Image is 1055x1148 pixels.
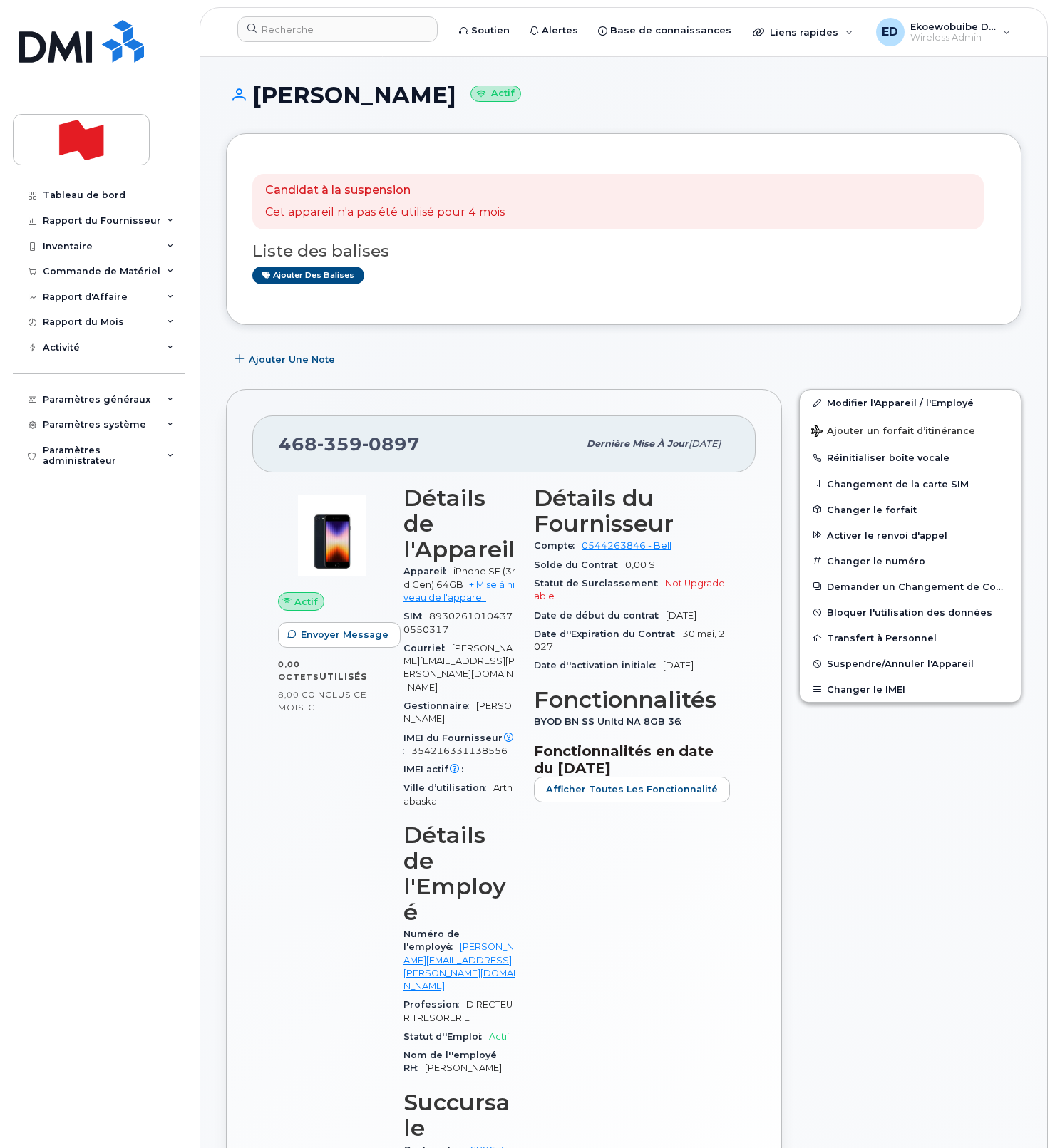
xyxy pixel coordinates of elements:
span: iPhone SE (3rd Gen) 64GB [403,566,515,589]
span: Actif [489,1031,510,1042]
span: Compte [534,540,582,551]
p: Cet appareil n'a pas été utilisé pour 4 mois [265,205,505,221]
h3: Fonctionnalités [534,687,730,713]
h3: Détails de l'Appareil [403,485,517,562]
button: Changement de la carte SIM [800,471,1021,497]
span: 468 [279,433,420,455]
span: BYOD BN SS Unltd NA 8GB 36 [534,716,689,727]
span: Solde du Contrat [534,559,625,570]
span: IMEI actif [403,764,470,775]
button: Afficher Toutes les Fonctionnalité [534,777,730,802]
span: 8,00 Go [278,690,315,700]
a: Ajouter des balises [252,267,364,284]
img: image20231002-3703462-1angbar.jpeg [289,492,375,578]
a: 0544263846 - Bell [582,540,671,551]
span: Changer le forfait [827,504,917,514]
span: DIRECTEUR TRESORERIE [403,999,513,1023]
span: 0,00 $ [625,559,655,570]
span: [PERSON_NAME][EMAIL_ADDRESS][PERSON_NAME][DOMAIN_NAME] [403,643,515,693]
button: Réinitialiser boîte vocale [800,445,1021,470]
span: Ajouter une Note [249,353,335,366]
h1: [PERSON_NAME] [226,83,1021,108]
span: Nom de l''employé RH [403,1050,497,1073]
h3: Liste des balises [252,242,995,260]
span: Dernière mise à jour [587,438,689,449]
span: Envoyer Message [301,628,388,641]
button: Bloquer l'utilisation des données [800,599,1021,625]
span: — [470,764,480,775]
button: Changer le numéro [800,548,1021,574]
h3: Fonctionnalités en date du [DATE] [534,743,730,777]
span: Suspendre/Annuler l'Appareil [827,658,974,669]
span: Statut de Surclassement [534,578,665,589]
h3: Détails du Fournisseur [534,485,730,537]
span: 89302610104370550317 [403,611,513,634]
span: 0897 [362,433,420,455]
span: Date d''activation initiale [534,660,663,671]
button: Ajouter une Note [226,346,347,372]
span: 359 [317,433,362,455]
span: utilisés [319,671,367,682]
span: Numéro de l'employé [403,929,460,952]
small: Actif [470,86,521,102]
span: Appareil [403,566,453,576]
span: Gestionnaire [403,700,476,711]
button: Demander un Changement de Compte [800,574,1021,599]
span: Ville d’utilisation [403,782,493,793]
button: Suspendre/Annuler l'Appareil [800,651,1021,676]
span: Actif [294,595,318,609]
button: Envoyer Message [278,622,401,648]
span: SIM [403,611,429,621]
span: [DATE] [666,610,696,621]
span: Arthabaska [403,782,513,806]
button: Changer le forfait [800,497,1021,522]
span: inclus ce mois-ci [278,689,367,713]
span: Courriel [403,643,452,653]
button: Ajouter un forfait d’itinérance [800,415,1021,445]
button: Activer le renvoi d'appel [800,522,1021,548]
h3: Détails de l'Employé [403,822,517,925]
span: IMEI du Fournisseur [403,733,517,756]
button: Changer le IMEI [800,676,1021,702]
span: 0,00 Octets [278,659,319,682]
span: Activer le renvoi d'appel [827,529,947,540]
span: Statut d''Emploi [403,1031,489,1042]
span: Afficher Toutes les Fonctionnalité [546,782,718,796]
h3: Succursale [403,1090,517,1141]
span: Ajouter un forfait d’itinérance [811,425,975,439]
span: Profession [403,999,466,1010]
a: Modifier l'Appareil / l'Employé [800,390,1021,415]
span: 354216331138556 [411,745,508,756]
a: [PERSON_NAME][EMAIL_ADDRESS][PERSON_NAME][DOMAIN_NAME] [403,941,515,991]
span: Date de début du contrat [534,610,666,621]
button: Transfert à Personnel [800,625,1021,651]
span: [DATE] [663,660,694,671]
p: Candidat à la suspension [265,182,505,199]
span: [PERSON_NAME] [425,1062,502,1073]
span: Date d''Expiration du Contrat [534,629,682,639]
span: [DATE] [689,438,721,449]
